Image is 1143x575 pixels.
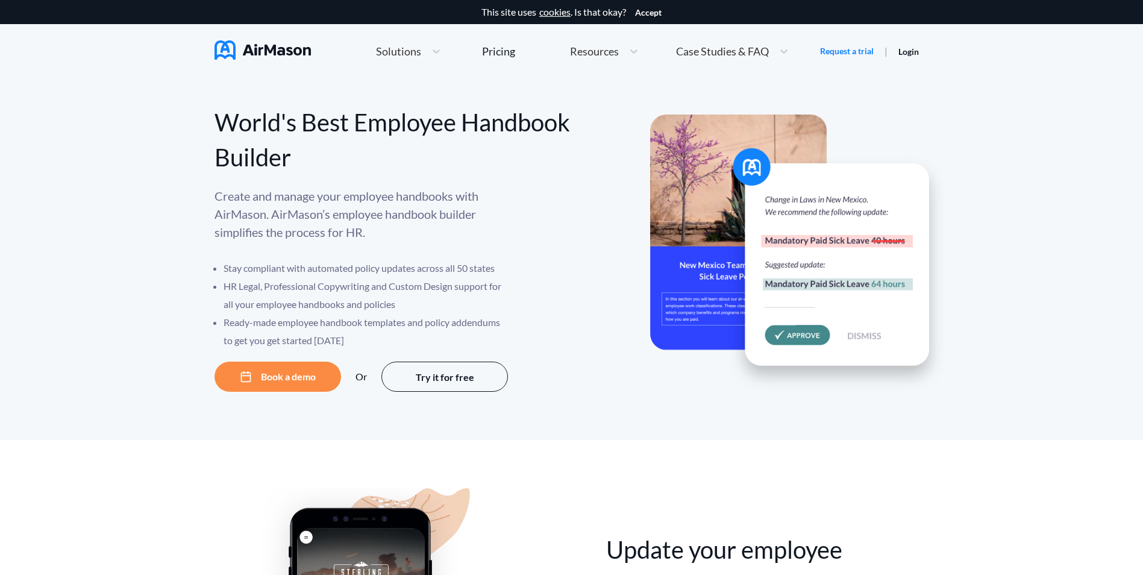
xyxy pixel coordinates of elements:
a: Request a trial [820,45,874,57]
li: Ready-made employee handbook templates and policy addendums to get you get started [DATE] [224,313,510,350]
span: | [885,45,888,57]
p: Create and manage your employee handbooks with AirMason. AirMason’s employee handbook builder sim... [215,187,510,241]
button: Book a demo [215,362,341,392]
span: Solutions [376,46,421,57]
a: Pricing [482,40,515,62]
div: Or [355,371,367,382]
span: Case Studies & FAQ [676,46,769,57]
img: hero-banner [650,115,945,391]
span: Resources [570,46,619,57]
div: Pricing [482,46,515,57]
button: Accept cookies [635,8,662,17]
button: Try it for free [381,362,508,392]
a: Login [898,46,919,57]
div: World's Best Employee Handbook Builder [215,105,572,175]
a: cookies [539,7,571,17]
li: Stay compliant with automated policy updates across all 50 states [224,259,510,277]
li: HR Legal, Professional Copywriting and Custom Design support for all your employee handbooks and ... [224,277,510,313]
img: AirMason Logo [215,40,311,60]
